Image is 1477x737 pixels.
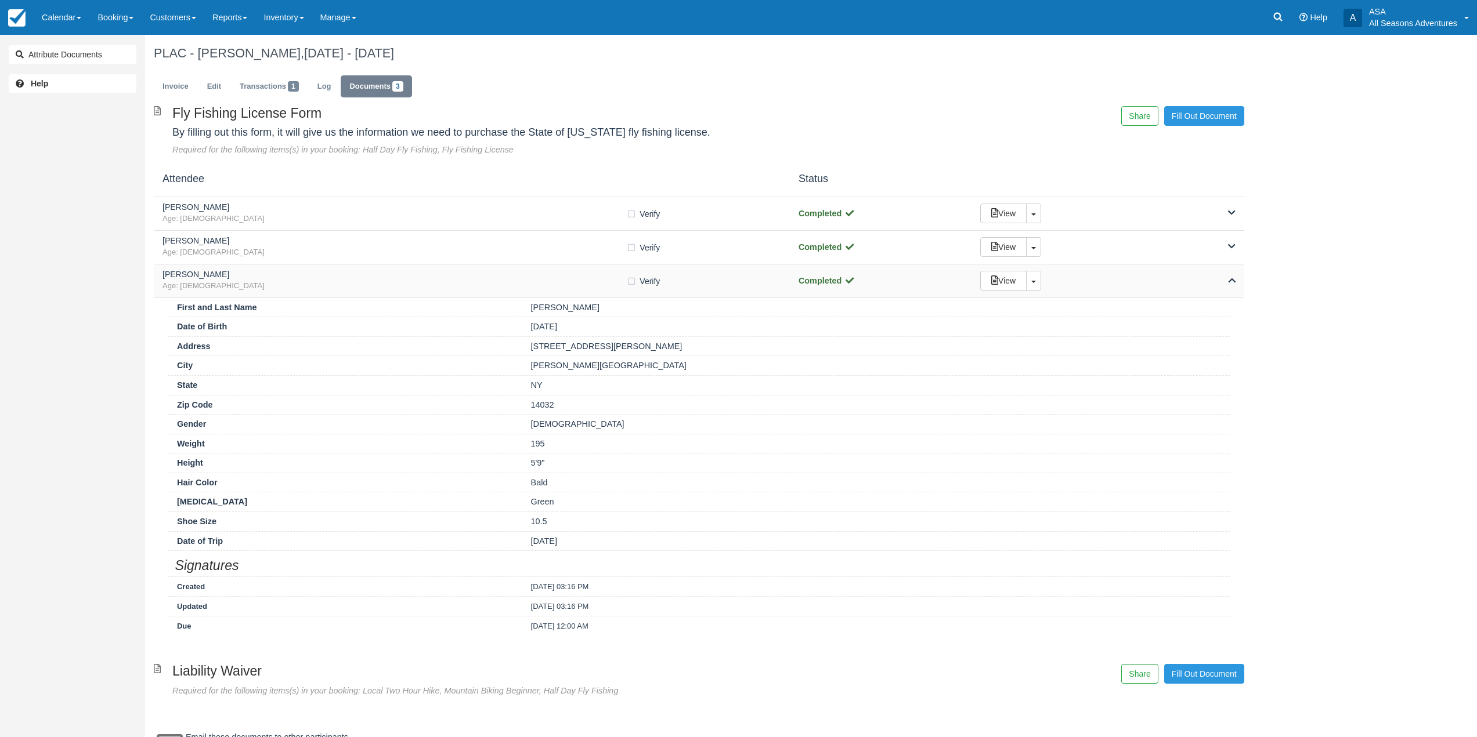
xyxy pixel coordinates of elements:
p: ASA [1369,6,1457,17]
div: First and Last Name [168,302,522,314]
div: Date of Trip [168,535,522,547]
a: Log [309,75,340,98]
a: Edit [198,75,230,98]
h4: Attendee [154,173,790,185]
span: 3 [392,81,403,92]
div: Bald [522,477,1230,489]
div: [PERSON_NAME] [522,302,1230,314]
div: 10.5 [522,515,1230,528]
h2: Fly Fishing License Form [172,106,858,121]
small: [DATE] 03:16 PM [531,582,589,591]
div: Green [522,496,1230,508]
small: [DATE] 12:00 AM [531,622,588,630]
button: Share [1121,106,1158,126]
div: Weight [168,438,522,450]
b: Help [31,79,48,88]
i: Help [1299,13,1308,21]
p: All Seasons Adventures [1369,17,1457,29]
div: Date of Birth [168,321,522,333]
div: Height [168,457,522,469]
span: Verify [640,242,660,253]
span: Age: [DEMOGRAPHIC_DATA] [162,247,626,258]
a: View [980,204,1027,223]
div: [DATE] [522,321,1230,333]
span: [DATE] - [DATE] [304,46,394,60]
div: [PERSON_NAME][GEOGRAPHIC_DATA] [522,360,1230,372]
button: Attribute Documents [9,45,136,64]
a: View [980,237,1027,257]
span: Help [1310,13,1327,22]
div: [STREET_ADDRESS][PERSON_NAME] [522,340,1230,353]
div: A [1344,9,1362,27]
h2: Signatures [168,554,1230,573]
h1: PLAC - [PERSON_NAME], [154,46,1244,60]
strong: Completed [799,209,855,218]
strong: Completed [799,242,855,252]
div: Required for the following items(s) in your booking: Local Two Hour Hike, Mountain Biking Beginne... [172,685,858,697]
div: City [168,360,522,372]
small: [DATE] 03:16 PM [531,602,589,611]
div: Shoe Size [168,515,522,528]
h4: By filling out this form, it will give us the information we need to purchase the State of [US_ST... [172,127,858,139]
div: Gender [168,418,522,430]
div: 14032 [522,399,1230,411]
span: Age: [DEMOGRAPHIC_DATA] [162,213,626,224]
a: Invoice [154,75,197,98]
h5: [PERSON_NAME] [162,270,626,279]
div: 195 [522,438,1230,450]
img: checkfront-main-nav-mini-logo.png [8,9,26,27]
a: Help [9,74,136,93]
div: [DEMOGRAPHIC_DATA] [522,418,1230,430]
span: 1 [288,81,299,92]
div: State [168,379,522,391]
div: [MEDICAL_DATA] [168,496,522,508]
span: Verify [640,208,660,220]
span: Verify [640,275,660,287]
div: 5'9" [522,457,1230,469]
small: Due [177,622,191,630]
div: Zip Code [168,399,522,411]
h5: [PERSON_NAME] [162,237,626,245]
div: Hair Color [168,477,522,489]
h5: [PERSON_NAME] [162,203,626,212]
a: Fill Out Document [1164,106,1244,126]
div: Required for the following items(s) in your booking: Half Day Fly Fishing, Fly Fishing License [172,144,858,156]
a: Transactions1 [231,75,308,98]
strong: Completed [799,276,855,285]
div: [DATE] [522,535,1230,547]
div: NY [522,379,1230,391]
h2: Liability Waiver [172,664,858,678]
span: Age: [DEMOGRAPHIC_DATA] [162,281,626,292]
h4: Status [790,173,972,185]
a: View [980,271,1027,291]
a: Fill Out Document [1164,664,1244,684]
div: Address [168,340,522,353]
a: Documents3 [341,75,411,98]
button: Share [1121,664,1158,684]
small: Updated [177,602,207,611]
small: Created [177,582,205,591]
